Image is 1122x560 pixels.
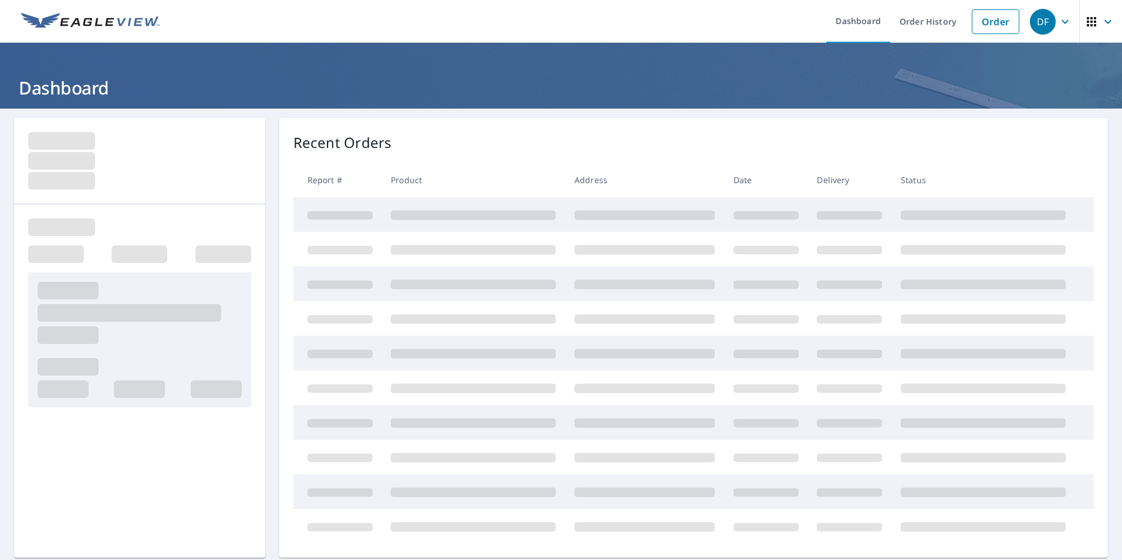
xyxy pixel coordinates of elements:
h1: Dashboard [14,76,1108,100]
th: Address [565,163,724,197]
th: Status [891,163,1075,197]
th: Delivery [807,163,891,197]
p: Recent Orders [293,132,392,153]
th: Report # [293,163,382,197]
img: EV Logo [21,13,160,31]
th: Date [724,163,808,197]
th: Product [381,163,565,197]
div: DF [1030,9,1056,35]
a: Order [972,9,1019,34]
